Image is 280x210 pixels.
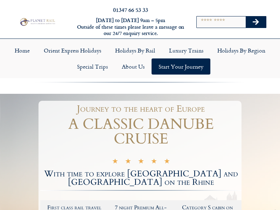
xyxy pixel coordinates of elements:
[44,104,238,113] h1: Journey to the heart of Europe
[115,58,152,75] a: About Us
[162,42,210,58] a: Luxury Trains
[40,117,241,146] h1: A CLASSIC DANUBE CRUISE
[112,159,118,166] i: ★
[108,42,162,58] a: Holidays by Rail
[40,170,241,187] h2: With time to explore [GEOGRAPHIC_DATA] and [GEOGRAPHIC_DATA] on the Rhine
[164,159,170,166] i: ★
[112,158,170,166] div: 5/5
[70,58,115,75] a: Special Trips
[152,58,210,75] a: Start your Journey
[210,42,272,58] a: Holidays by Region
[37,42,108,58] a: Orient Express Holidays
[3,42,276,75] nav: Menu
[8,42,37,58] a: Home
[125,159,131,166] i: ★
[76,17,185,37] h6: [DATE] to [DATE] 9am – 5pm Outside of these times please leave a message on our 24/7 enquiry serv...
[19,17,56,26] img: Planet Rail Train Holidays Logo
[151,159,157,166] i: ★
[246,16,266,28] button: Search
[113,6,148,14] a: 01347 66 53 33
[138,159,144,166] i: ★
